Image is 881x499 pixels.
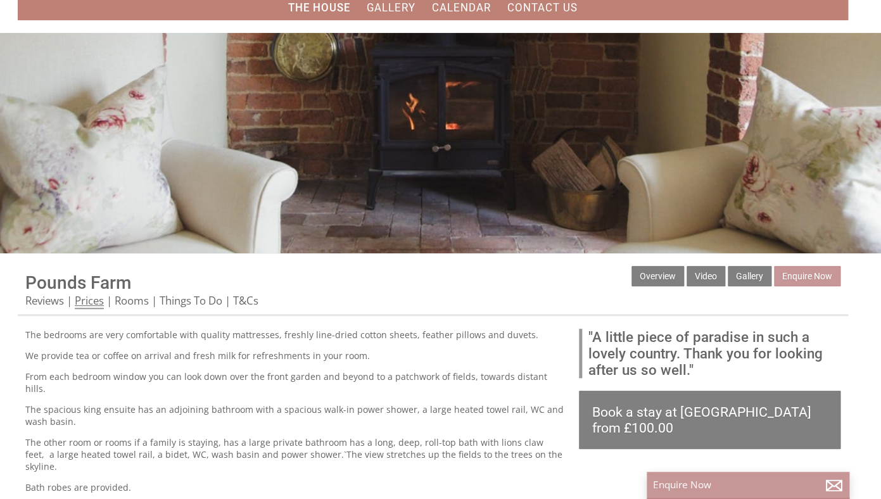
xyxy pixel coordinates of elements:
a: Prices [75,293,104,309]
a: Gallery [367,1,415,14]
p: From each bedroom window you can look down over the front garden and beyond to a patchwork of fie... [25,370,564,395]
p: We provide tea or coffee on arrival and fresh milk for refreshments in your room. [25,350,564,362]
a: Book a stay at [GEOGRAPHIC_DATA] from £100.00 [579,391,840,449]
a: The House [288,1,350,14]
p: Bath robes are provided. [25,481,564,493]
a: Things To Do [160,293,222,308]
a: Reviews [25,293,64,308]
a: Overview [631,266,684,286]
a: Calendar [432,1,491,14]
p: The other room or rooms if a family is staying, has a large private bathroom has a long, deep, ro... [25,436,564,472]
p: The spacious king ensuite has an adjoining bathroom with a spacious walk-in power shower, a large... [25,403,564,427]
a: Contact Us [507,1,578,14]
p: The bedrooms are very comfortable with quality mattresses, freshly line-dried cotton sheets, feat... [25,329,564,341]
a: Gallery [728,266,771,286]
a: Video [687,266,725,286]
a: T&Cs [233,293,258,308]
p: Enquire Now [653,478,843,491]
blockquote: "A little piece of paradise in such a lovely country. Thank you for looking after us so well." [579,329,840,378]
a: Enquire Now [774,266,840,286]
a: Rooms [115,293,149,308]
a: Pounds Farm [25,272,131,293]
